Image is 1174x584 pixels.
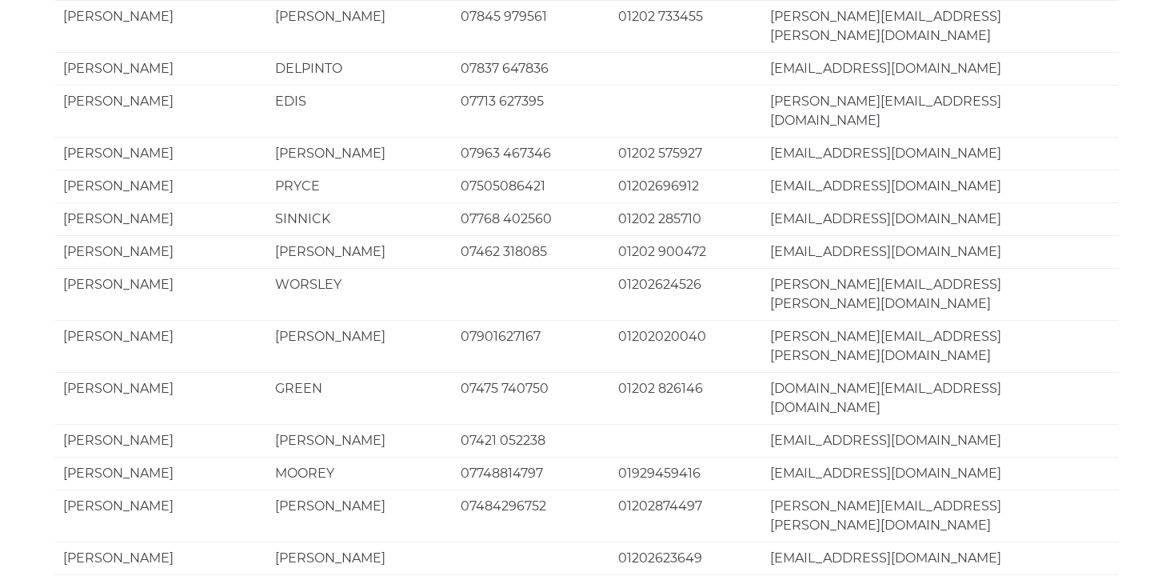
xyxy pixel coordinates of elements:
[55,85,267,137] td: [PERSON_NAME]
[762,137,1119,170] td: [EMAIL_ADDRESS][DOMAIN_NAME]
[55,490,267,542] td: [PERSON_NAME]
[762,424,1119,457] td: [EMAIL_ADDRESS][DOMAIN_NAME]
[762,320,1119,372] td: [PERSON_NAME][EMAIL_ADDRESS][PERSON_NAME][DOMAIN_NAME]
[453,372,609,424] td: 07475 740750
[267,202,453,235] td: SINNICK
[55,457,267,490] td: [PERSON_NAME]
[453,490,609,542] td: 07484296752
[610,268,763,320] td: 01202624526
[610,490,763,542] td: 01202874497
[610,320,763,372] td: 01202020040
[55,52,267,85] td: [PERSON_NAME]
[762,457,1119,490] td: [EMAIL_ADDRESS][DOMAIN_NAME]
[267,235,453,268] td: [PERSON_NAME]
[453,137,609,170] td: 07963 467346
[762,235,1119,268] td: [EMAIL_ADDRESS][DOMAIN_NAME]
[267,137,453,170] td: [PERSON_NAME]
[453,457,609,490] td: 07748814797
[453,85,609,137] td: 07713 627395
[267,372,453,424] td: GREEN
[55,320,267,372] td: [PERSON_NAME]
[267,320,453,372] td: [PERSON_NAME]
[453,202,609,235] td: 07768 402560
[267,52,453,85] td: DELPINTO
[762,490,1119,542] td: [PERSON_NAME][EMAIL_ADDRESS][PERSON_NAME][DOMAIN_NAME]
[55,372,267,424] td: [PERSON_NAME]
[267,424,453,457] td: [PERSON_NAME]
[453,52,609,85] td: 07837 647836
[453,235,609,268] td: 07462 318085
[55,202,267,235] td: [PERSON_NAME]
[610,170,763,202] td: 01202696912
[762,85,1119,137] td: [PERSON_NAME][EMAIL_ADDRESS][DOMAIN_NAME]
[610,457,763,490] td: 01929459416
[610,137,763,170] td: 01202 575927
[267,457,453,490] td: MOOREY
[762,202,1119,235] td: [EMAIL_ADDRESS][DOMAIN_NAME]
[55,170,267,202] td: [PERSON_NAME]
[267,542,453,574] td: [PERSON_NAME]
[55,268,267,320] td: [PERSON_NAME]
[610,542,763,574] td: 01202623649
[267,490,453,542] td: [PERSON_NAME]
[267,170,453,202] td: PRYCE
[55,424,267,457] td: [PERSON_NAME]
[55,235,267,268] td: [PERSON_NAME]
[762,170,1119,202] td: [EMAIL_ADDRESS][DOMAIN_NAME]
[762,268,1119,320] td: [PERSON_NAME][EMAIL_ADDRESS][PERSON_NAME][DOMAIN_NAME]
[762,52,1119,85] td: [EMAIL_ADDRESS][DOMAIN_NAME]
[453,424,609,457] td: 07421 052238
[267,85,453,137] td: EDIS
[610,372,763,424] td: 01202 826146
[55,137,267,170] td: [PERSON_NAME]
[267,268,453,320] td: WORSLEY
[453,170,609,202] td: 07505086421
[762,542,1119,574] td: [EMAIL_ADDRESS][DOMAIN_NAME]
[55,542,267,574] td: [PERSON_NAME]
[610,202,763,235] td: 01202 285710
[610,235,763,268] td: 01202 900472
[453,320,609,372] td: 07901627167
[762,372,1119,424] td: [DOMAIN_NAME][EMAIL_ADDRESS][DOMAIN_NAME]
